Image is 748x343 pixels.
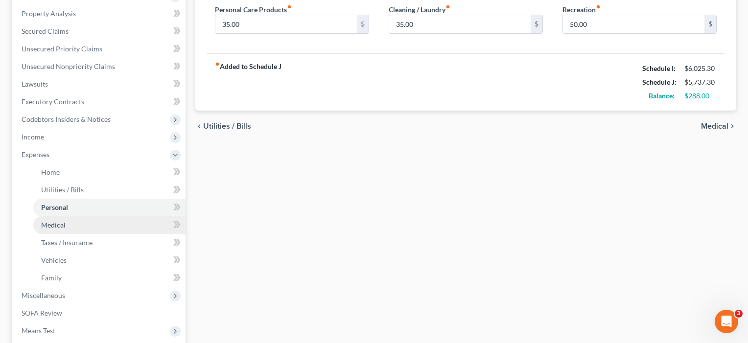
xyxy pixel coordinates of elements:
label: Personal Care Products [215,4,292,15]
span: 3 [735,310,743,318]
span: Property Analysis [22,9,76,18]
span: Means Test [22,326,55,335]
input: -- [215,15,357,34]
strong: Added to Schedule J [215,62,281,103]
span: Utilities / Bills [41,185,84,194]
label: Recreation [562,4,601,15]
strong: Schedule J: [642,78,677,86]
a: Lawsuits [14,75,186,93]
label: Cleaning / Laundry [389,4,450,15]
button: chevron_left Utilities / Bills [195,122,251,130]
a: Secured Claims [14,23,186,40]
a: Vehicles [33,252,186,269]
button: Medical chevron_right [701,122,736,130]
span: SOFA Review [22,309,62,317]
div: $ [531,15,542,34]
span: Medical [41,221,66,229]
div: $ [357,15,369,34]
a: Utilities / Bills [33,181,186,199]
a: Personal [33,199,186,216]
i: fiber_manual_record [287,4,292,9]
span: Personal [41,203,68,211]
span: Unsecured Nonpriority Claims [22,62,115,70]
div: $5,737.30 [684,77,717,87]
i: fiber_manual_record [215,62,220,67]
span: Unsecured Priority Claims [22,45,102,53]
span: Lawsuits [22,80,48,88]
a: SOFA Review [14,304,186,322]
input: -- [389,15,531,34]
i: chevron_left [195,122,203,130]
a: Home [33,163,186,181]
strong: Schedule I: [642,64,676,72]
span: Secured Claims [22,27,69,35]
a: Taxes / Insurance [33,234,186,252]
span: Family [41,274,62,282]
span: Codebtors Insiders & Notices [22,115,111,123]
a: Medical [33,216,186,234]
a: Family [33,269,186,287]
span: Miscellaneous [22,291,65,299]
span: Medical [701,122,728,130]
span: Expenses [22,150,49,159]
span: Income [22,133,44,141]
span: Vehicles [41,256,67,264]
a: Property Analysis [14,5,186,23]
a: Unsecured Priority Claims [14,40,186,58]
span: Utilities / Bills [203,122,251,130]
iframe: Intercom live chat [715,310,738,333]
i: fiber_manual_record [445,4,450,9]
div: $288.00 [684,91,717,101]
a: Executory Contracts [14,93,186,111]
a: Unsecured Nonpriority Claims [14,58,186,75]
input: -- [563,15,704,34]
strong: Balance: [649,91,675,100]
span: Home [41,168,60,176]
div: $6,025.30 [684,64,717,73]
div: $ [704,15,716,34]
i: fiber_manual_record [596,4,601,9]
span: Taxes / Insurance [41,238,93,247]
span: Executory Contracts [22,97,84,106]
i: chevron_right [728,122,736,130]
